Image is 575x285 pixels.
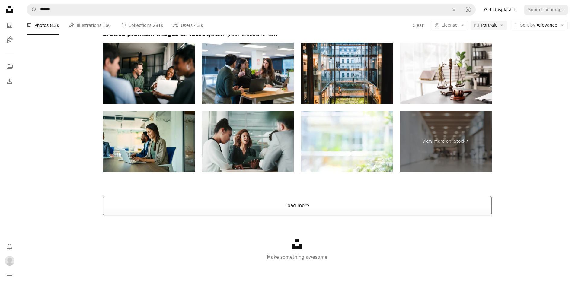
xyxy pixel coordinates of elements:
[103,43,195,104] img: Group of young multi-ethnic startup business team collaborating on project in modern office
[173,16,203,35] a: Users 4.3k
[103,111,195,172] img: Young businesswoman typing on laptop during a meeting in the office
[153,22,163,29] span: 281k
[412,21,424,30] button: Clear
[520,23,535,27] span: Sort by
[520,22,557,28] span: Relevance
[103,196,492,215] button: Load more
[4,61,16,73] a: Collections
[4,255,16,267] button: Profile
[103,22,111,29] span: 160
[447,4,461,15] button: Clear
[27,4,37,15] button: Search Unsplash
[4,4,16,17] a: Home — Unsplash
[209,31,278,37] span: | Claim your discount now
[301,43,393,104] img: Diverse Professionals in Contemporary Office Environment
[471,21,507,30] button: Portrait
[202,43,294,104] img: Partnership and collaboration in office, group discussion for feedback.
[400,43,492,104] img: Justice statue, gavel, with LAW Justice lawyers having team meeting at law firm background. Conce...
[400,111,492,172] a: View more on iStock↗
[4,269,16,281] button: Menu
[481,5,519,14] a: Get Unsplash+
[461,4,475,15] button: Visual search
[431,21,468,30] button: License
[4,75,16,87] a: Download History
[202,111,294,172] img: Woman, lawyer and tablet at meeting with team, planning and discussion for review for legal case ...
[5,256,14,266] img: Avatar of user Kristine Kaufmann
[4,19,16,31] a: Photos
[481,22,497,28] span: Portrait
[510,21,568,30] button: Sort byRelevance
[301,111,393,172] img: Blur imaged,Big modern glass wall for banner design
[27,4,476,16] form: Find visuals sitewide
[442,23,458,27] span: License
[524,5,568,14] button: Submit an image
[194,22,203,29] span: 4.3k
[19,254,575,261] p: Make something awesome
[4,240,16,252] button: Notifications
[4,34,16,46] a: Illustrations
[120,16,163,35] a: Collections 281k
[69,16,111,35] a: Illustrations 160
